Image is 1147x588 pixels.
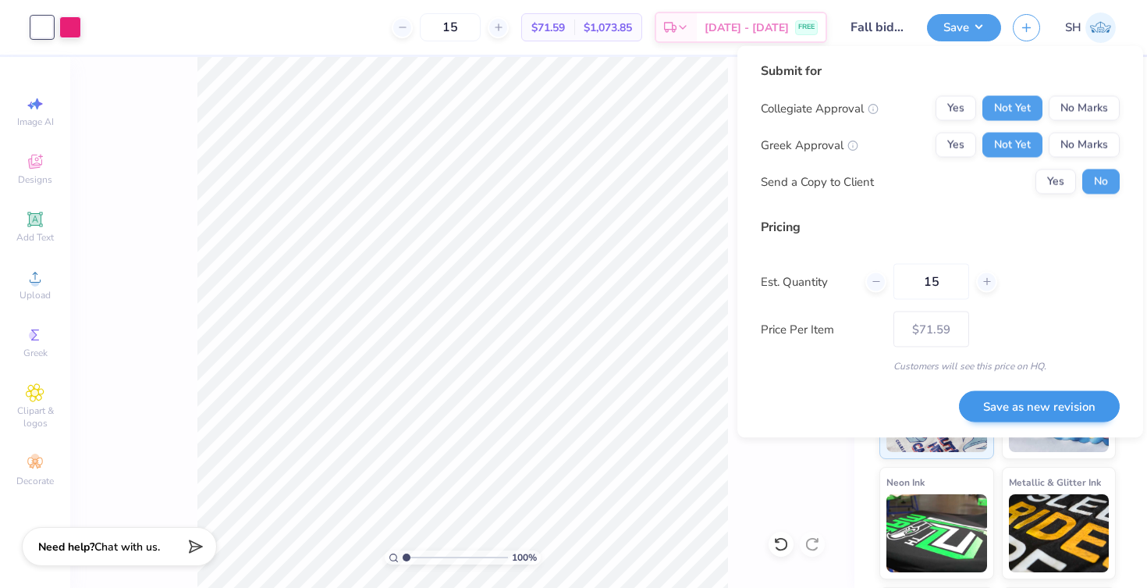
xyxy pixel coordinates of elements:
[798,22,815,33] span: FREE
[982,133,1042,158] button: Not Yet
[17,116,54,128] span: Image AI
[839,12,915,43] input: Untitled Design
[16,231,54,244] span: Add Text
[16,475,54,487] span: Decorate
[761,273,854,290] label: Est. Quantity
[94,540,160,554] span: Chat with us.
[1035,169,1076,194] button: Yes
[1009,494,1110,572] img: Metallic & Glitter Ink
[886,474,925,490] span: Neon Ink
[1049,96,1120,121] button: No Marks
[1009,474,1101,490] span: Metallic & Glitter Ink
[420,13,481,41] input: – –
[38,540,94,554] strong: Need help?
[8,404,62,429] span: Clipart & logos
[761,99,879,117] div: Collegiate Approval
[512,551,537,565] span: 100 %
[761,136,858,154] div: Greek Approval
[761,173,874,191] div: Send a Copy to Client
[936,133,976,158] button: Yes
[1082,169,1120,194] button: No
[886,494,987,572] img: Neon Ink
[761,320,882,338] label: Price Per Item
[959,390,1120,422] button: Save as new revision
[1085,12,1116,43] img: Sofia Hristidis
[584,20,632,36] span: $1,073.85
[705,20,789,36] span: [DATE] - [DATE]
[761,62,1120,80] div: Submit for
[893,264,969,300] input: – –
[531,20,565,36] span: $71.59
[761,218,1120,237] div: Pricing
[761,359,1120,373] div: Customers will see this price on HQ.
[982,96,1042,121] button: Not Yet
[23,347,48,359] span: Greek
[1065,12,1116,43] a: SH
[936,96,976,121] button: Yes
[1065,19,1081,37] span: SH
[18,173,52,186] span: Designs
[20,289,51,301] span: Upload
[1049,133,1120,158] button: No Marks
[927,14,1001,41] button: Save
